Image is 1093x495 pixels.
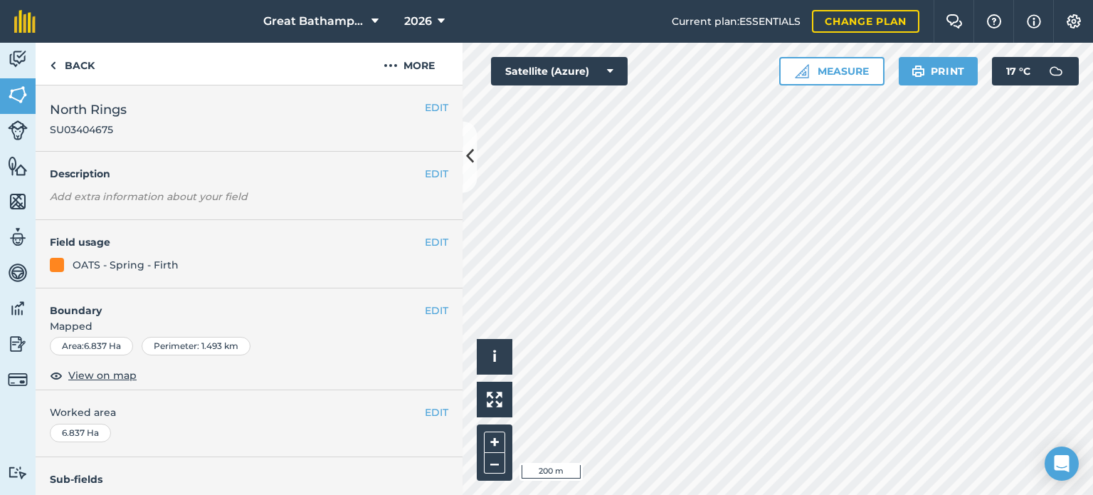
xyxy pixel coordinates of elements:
button: EDIT [425,166,448,182]
img: svg+xml;base64,PD94bWwgdmVyc2lvbj0iMS4wIiBlbmNvZGluZz0idXRmLTgiPz4KPCEtLSBHZW5lcmF0b3I6IEFkb2JlIE... [8,466,28,479]
img: svg+xml;base64,PHN2ZyB4bWxucz0iaHR0cDovL3d3dy53My5vcmcvMjAwMC9zdmciIHdpZHRoPSI1NiIgaGVpZ2h0PSI2MC... [8,155,28,177]
span: 2026 [404,13,432,30]
img: svg+xml;base64,PHN2ZyB4bWxucz0iaHR0cDovL3d3dy53My5vcmcvMjAwMC9zdmciIHdpZHRoPSIyMCIgaGVpZ2h0PSIyNC... [384,57,398,74]
button: Print [899,57,978,85]
span: SU03404675 [50,123,127,137]
img: Two speech bubbles overlapping with the left bubble in the forefront [946,14,963,28]
img: fieldmargin Logo [14,10,36,33]
button: i [477,339,512,375]
span: i [492,348,497,365]
img: svg+xml;base64,PHN2ZyB4bWxucz0iaHR0cDovL3d3dy53My5vcmcvMjAwMC9zdmciIHdpZHRoPSI1NiIgaGVpZ2h0PSI2MC... [8,84,28,105]
span: North Rings [50,100,127,120]
div: OATS - Spring - Firth [73,257,179,273]
button: More [356,43,463,85]
div: 6.837 Ha [50,424,111,442]
img: svg+xml;base64,PHN2ZyB4bWxucz0iaHR0cDovL3d3dy53My5vcmcvMjAwMC9zdmciIHdpZHRoPSIxOSIgaGVpZ2h0PSIyNC... [912,63,925,80]
span: Current plan : ESSENTIALS [672,14,801,29]
img: svg+xml;base64,PD94bWwgdmVyc2lvbj0iMS4wIiBlbmNvZGluZz0idXRmLTgiPz4KPCEtLSBHZW5lcmF0b3I6IEFkb2JlIE... [8,370,28,390]
h4: Sub-fields [36,471,463,487]
button: EDIT [425,234,448,250]
span: Mapped [36,318,463,334]
button: EDIT [425,303,448,318]
img: svg+xml;base64,PD94bWwgdmVyc2lvbj0iMS4wIiBlbmNvZGluZz0idXRmLTgiPz4KPCEtLSBHZW5lcmF0b3I6IEFkb2JlIE... [1042,57,1070,85]
img: A cog icon [1065,14,1082,28]
span: Worked area [50,405,448,420]
button: Measure [779,57,885,85]
img: svg+xml;base64,PHN2ZyB4bWxucz0iaHR0cDovL3d3dy53My5vcmcvMjAwMC9zdmciIHdpZHRoPSI5IiBoZWlnaHQ9IjI0Ii... [50,57,56,74]
h4: Description [50,166,448,182]
span: 17 ° C [1006,57,1030,85]
div: Open Intercom Messenger [1045,447,1079,481]
img: Four arrows, one pointing top left, one top right, one bottom right and the last bottom left [487,392,502,407]
button: View on map [50,367,137,384]
img: svg+xml;base64,PHN2ZyB4bWxucz0iaHR0cDovL3d3dy53My5vcmcvMjAwMC9zdmciIHdpZHRoPSIxNyIgaGVpZ2h0PSIxNy... [1027,13,1041,30]
button: Satellite (Azure) [491,57,628,85]
img: svg+xml;base64,PD94bWwgdmVyc2lvbj0iMS4wIiBlbmNvZGluZz0idXRmLTgiPz4KPCEtLSBHZW5lcmF0b3I6IEFkb2JlIE... [8,333,28,355]
img: A question mark icon [986,14,1003,28]
img: svg+xml;base64,PD94bWwgdmVyc2lvbj0iMS4wIiBlbmNvZGluZz0idXRmLTgiPz4KPCEtLSBHZW5lcmF0b3I6IEFkb2JlIE... [8,298,28,319]
img: svg+xml;base64,PD94bWwgdmVyc2lvbj0iMS4wIiBlbmNvZGluZz0idXRmLTgiPz4KPCEtLSBHZW5lcmF0b3I6IEFkb2JlIE... [8,226,28,248]
a: Change plan [812,10,919,33]
span: Great Bathampton [263,13,366,30]
h4: Boundary [36,288,425,318]
img: svg+xml;base64,PD94bWwgdmVyc2lvbj0iMS4wIiBlbmNvZGluZz0idXRmLTgiPz4KPCEtLSBHZW5lcmF0b3I6IEFkb2JlIE... [8,262,28,283]
h4: Field usage [50,234,425,250]
img: svg+xml;base64,PD94bWwgdmVyc2lvbj0iMS4wIiBlbmNvZGluZz0idXRmLTgiPz4KPCEtLSBHZW5lcmF0b3I6IEFkb2JlIE... [8,120,28,140]
button: – [484,453,505,474]
button: + [484,432,505,453]
em: Add extra information about your field [50,190,248,203]
button: EDIT [425,100,448,115]
div: Perimeter : 1.493 km [142,337,250,355]
a: Back [36,43,109,85]
button: 17 °C [992,57,1079,85]
img: Ruler icon [795,64,809,78]
button: EDIT [425,405,448,420]
img: svg+xml;base64,PHN2ZyB4bWxucz0iaHR0cDovL3d3dy53My5vcmcvMjAwMC9zdmciIHdpZHRoPSIxOCIgaGVpZ2h0PSIyNC... [50,367,63,384]
img: svg+xml;base64,PD94bWwgdmVyc2lvbj0iMS4wIiBlbmNvZGluZz0idXRmLTgiPz4KPCEtLSBHZW5lcmF0b3I6IEFkb2JlIE... [8,48,28,70]
div: Area : 6.837 Ha [50,337,133,355]
span: View on map [68,368,137,383]
img: svg+xml;base64,PHN2ZyB4bWxucz0iaHR0cDovL3d3dy53My5vcmcvMjAwMC9zdmciIHdpZHRoPSI1NiIgaGVpZ2h0PSI2MC... [8,191,28,212]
